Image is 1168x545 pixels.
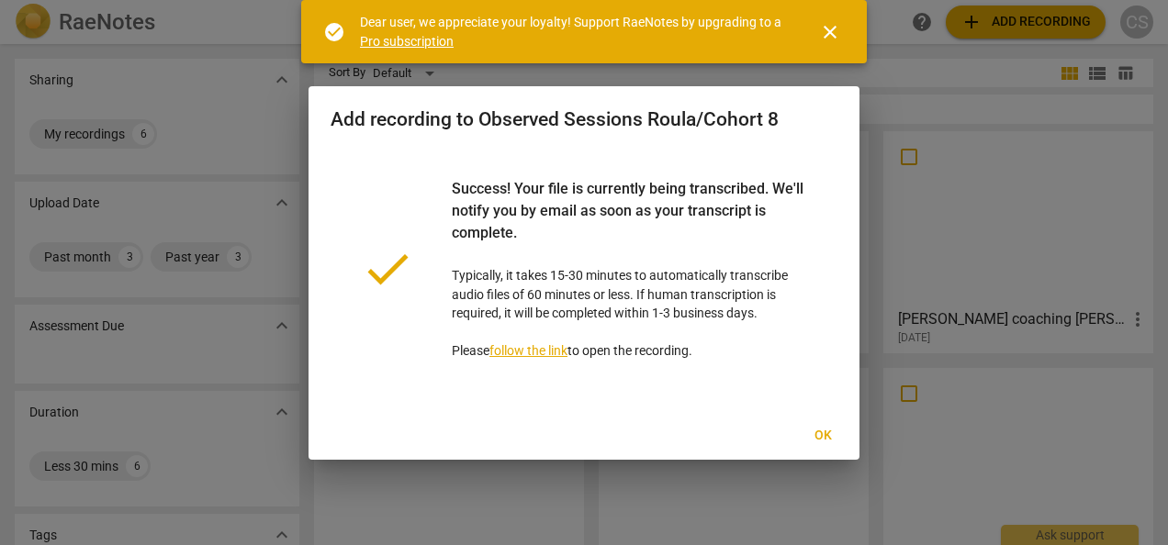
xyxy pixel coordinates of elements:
[360,241,415,296] span: done
[323,21,345,43] span: check_circle
[331,108,837,131] h2: Add recording to Observed Sessions Roula/Cohort 8
[452,178,808,361] p: Typically, it takes 15-30 minutes to automatically transcribe audio files of 60 minutes or less. ...
[808,427,837,445] span: Ok
[793,419,852,452] button: Ok
[452,178,808,266] div: Success! Your file is currently being transcribed. We'll notify you by email as soon as your tran...
[819,21,841,43] span: close
[489,343,567,358] a: follow the link
[808,10,852,54] button: Close
[360,34,454,49] a: Pro subscription
[360,13,786,50] div: Dear user, we appreciate your loyalty! Support RaeNotes by upgrading to a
